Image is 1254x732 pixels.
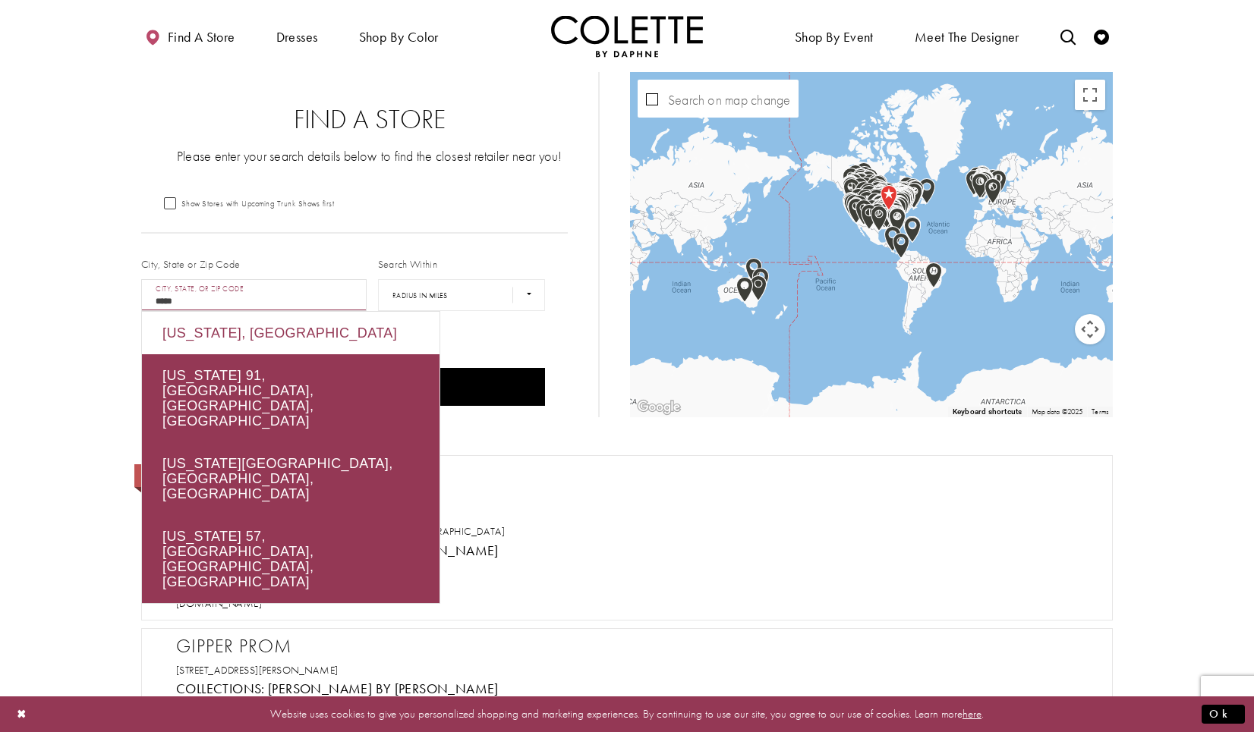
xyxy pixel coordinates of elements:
label: Search Within [378,256,437,272]
a: Meet the designer [911,15,1023,57]
h2: Amelishan Bridal [176,497,1093,520]
img: Google [634,397,684,417]
div: [US_STATE][GEOGRAPHIC_DATA], [GEOGRAPHIC_DATA], [GEOGRAPHIC_DATA] [142,442,440,515]
a: Check Wishlist [1090,15,1113,57]
span: Shop By Event [791,15,877,57]
span: Map data ©2025 [1032,407,1083,416]
span: Meet the designer [915,30,1019,45]
span: Shop By Event [795,30,874,45]
button: Submit Dialog [1202,705,1245,724]
h2: Find a Store [172,105,568,135]
span: Shop by color [359,30,439,45]
span: Dresses [273,15,322,57]
label: City, State or Zip Code [141,256,241,272]
div: [US_STATE] 91, [GEOGRAPHIC_DATA], [GEOGRAPHIC_DATA], [GEOGRAPHIC_DATA] [142,354,440,442]
a: Visit Home Page [551,15,703,57]
a: Terms (opens in new tab) [1092,407,1108,416]
a: here [963,706,981,721]
span: Dresses [276,30,318,45]
button: Close Dialog [9,701,35,727]
div: [US_STATE] 57, [GEOGRAPHIC_DATA], [GEOGRAPHIC_DATA], [GEOGRAPHIC_DATA] [142,515,440,603]
a: Open this area in Google Maps (opens a new window) [634,397,684,417]
a: Find a store [141,15,238,57]
h2: Gipper Prom [176,635,1093,658]
img: Colette by Daphne [551,15,703,57]
button: Keyboard shortcuts [952,407,1022,417]
p: Please enter your search details below to find the closest retailer near you! [172,146,568,165]
span: Collections: [176,680,265,697]
div: [US_STATE], [GEOGRAPHIC_DATA] [142,312,440,354]
button: Toggle fullscreen view [1075,80,1105,110]
a: Toggle search [1057,15,1079,57]
button: Map camera controls [1075,314,1105,344]
a: Visit Colette by Daphne page - Opens in new tab [268,680,499,697]
select: Radius In Miles [378,279,545,311]
a: Opens in new tab [176,663,339,677]
span: Shop by color [355,15,443,57]
span: Find a store [168,30,235,45]
input: City, State, or ZIP Code [141,279,367,311]
p: Website uses cookies to give you personalized shopping and marketing experiences. By continuing t... [109,704,1145,724]
div: Map with store locations [630,72,1113,417]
